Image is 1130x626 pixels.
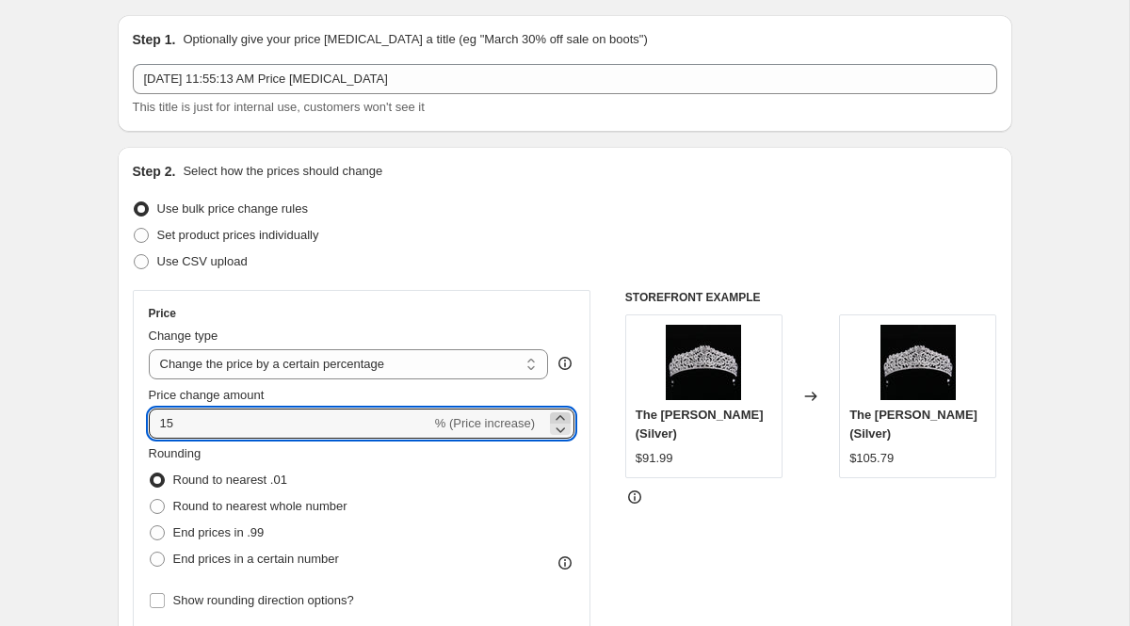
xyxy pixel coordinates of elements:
[173,499,347,513] span: Round to nearest whole number
[849,408,977,441] span: The [PERSON_NAME] (Silver)
[173,473,287,487] span: Round to nearest .01
[636,451,673,465] span: $91.99
[556,354,574,373] div: help
[149,306,176,321] h3: Price
[149,329,218,343] span: Change type
[157,254,248,268] span: Use CSV upload
[173,593,354,607] span: Show rounding direction options?
[133,162,176,181] h2: Step 2.
[849,451,894,465] span: $105.79
[880,325,956,400] img: product-image-408419317_80x.jpg
[173,525,265,539] span: End prices in .99
[435,416,535,430] span: % (Price increase)
[183,162,382,181] p: Select how the prices should change
[133,100,425,114] span: This title is just for internal use, customers won't see it
[133,30,176,49] h2: Step 1.
[133,64,997,94] input: 30% off holiday sale
[157,201,308,216] span: Use bulk price change rules
[173,552,339,566] span: End prices in a certain number
[666,325,741,400] img: product-image-408419317_80x.jpg
[149,446,202,460] span: Rounding
[149,409,431,439] input: -15
[625,290,997,305] h6: STOREFRONT EXAMPLE
[636,408,764,441] span: The [PERSON_NAME] (Silver)
[149,388,265,402] span: Price change amount
[183,30,647,49] p: Optionally give your price [MEDICAL_DATA] a title (eg "March 30% off sale on boots")
[157,228,319,242] span: Set product prices individually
